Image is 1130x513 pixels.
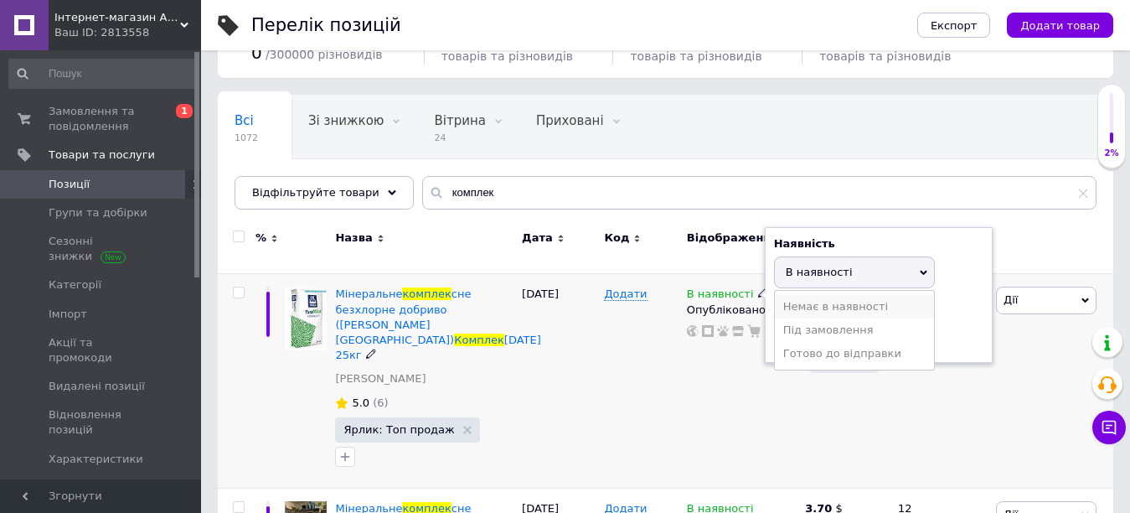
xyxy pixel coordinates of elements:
[441,49,573,63] span: товарів та різновидів
[536,113,604,128] span: Приховані
[335,231,372,246] span: Назва
[454,334,504,346] span: Комплек
[251,17,401,34] div: Перелік позицій
[54,10,180,25] span: Інтернет-магазин Агро Імідж
[255,231,266,246] span: %
[335,288,471,346] span: сне безхлорне добриво ([PERSON_NAME][GEOGRAPHIC_DATA])
[819,49,951,63] span: товарів та різновидів
[49,104,155,134] span: Замовлення та повідомлення
[8,59,198,89] input: Пошук
[1092,411,1126,444] button: Чат з покупцем
[266,48,383,61] span: / 300000 різновидів
[775,342,934,365] li: Готово до відправки
[49,277,101,293] span: Категорії
[285,287,327,350] img: Мінеральне комплексне безхлорне добриво (Yara Mila Complex) Комплек 12-11-18 25кг
[335,371,426,386] a: [PERSON_NAME]
[308,113,384,128] span: Зі знижкою
[49,335,155,365] span: Акції та промокоди
[49,177,90,192] span: Позиції
[352,396,369,409] span: 5.0
[917,13,991,38] button: Експорт
[49,379,145,394] span: Видалені позиції
[687,303,797,318] div: Опубліковано
[49,205,147,220] span: Групи та добірки
[343,424,454,435] span: Ярлик: Топ продаж
[687,231,778,246] span: Відображення
[775,295,934,319] li: Немає в наявності
[888,274,992,489] div: 188
[373,396,388,409] span: (6)
[251,43,262,63] span: 0
[335,288,540,361] a: Мінеральнекомплексне безхлорне добриво ([PERSON_NAME][GEOGRAPHIC_DATA])Комплек[DATE] 25кг
[786,266,853,278] span: В наявності
[176,104,193,118] span: 1
[402,288,451,300] span: комплек
[931,19,978,32] span: Експорт
[775,319,934,342] li: Під замовлення
[434,132,485,144] span: 24
[630,49,761,63] span: товарів та різновидів
[49,148,155,163] span: Товари та послуги
[604,288,647,301] span: Додати
[235,132,258,144] span: 1072
[49,452,143,467] span: Характеристики
[235,177,322,192] span: Опубліковані
[54,25,201,40] div: Ваш ID: 2813558
[1098,148,1125,159] div: 2%
[518,274,600,489] div: [DATE]
[335,288,402,300] span: Мінеральне
[252,186,379,199] span: Відфільтруйте товари
[235,113,254,128] span: Всі
[1004,293,1018,306] span: Дії
[49,307,87,322] span: Імпорт
[1020,19,1100,32] span: Додати товар
[604,231,629,246] span: Код
[434,113,485,128] span: Вітрина
[687,288,754,305] span: В наявності
[422,176,1096,210] input: Пошук по назві позиції, артикулу і пошуковим запитам
[49,234,155,264] span: Сезонні знижки
[49,407,155,438] span: Відновлення позицій
[1007,13,1113,38] button: Додати товар
[522,231,553,246] span: Дата
[774,236,983,251] div: Наявність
